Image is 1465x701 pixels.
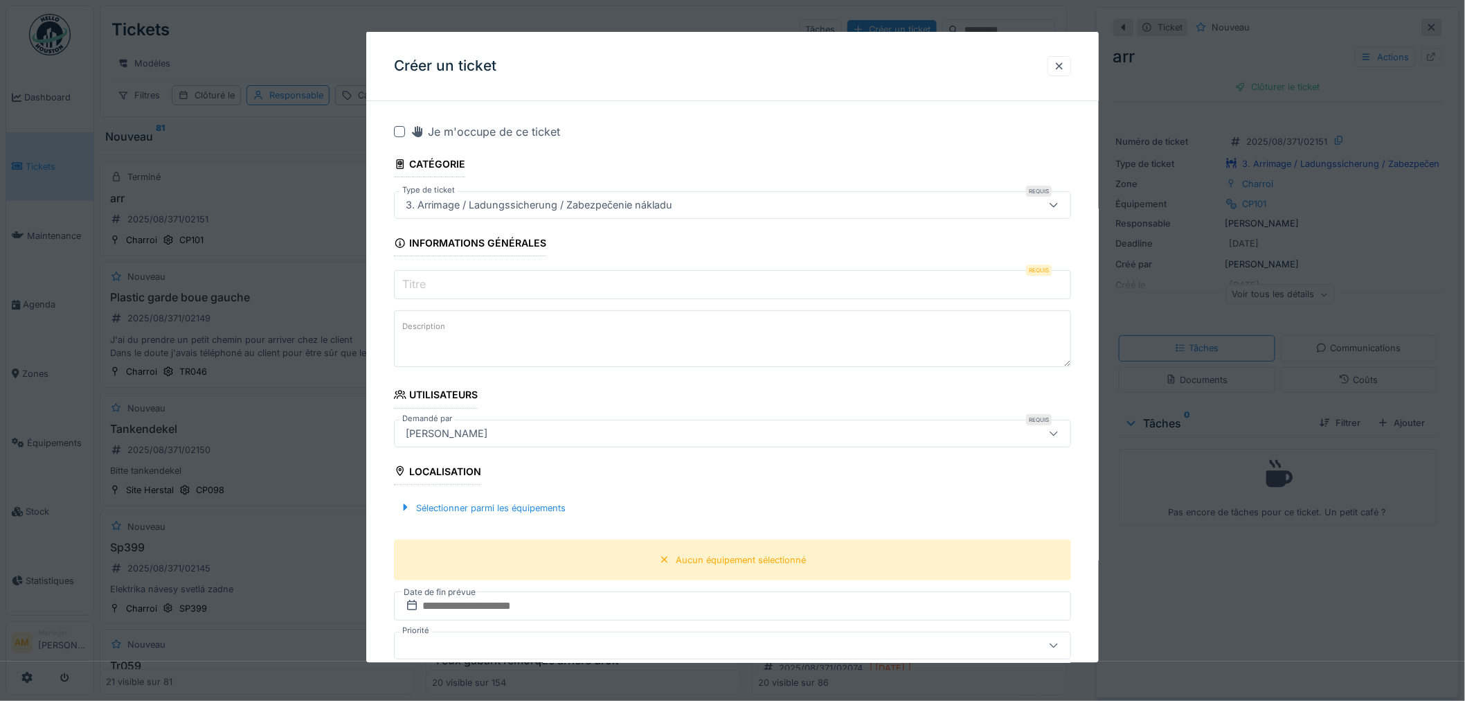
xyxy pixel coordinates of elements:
[394,154,465,177] div: Catégorie
[399,625,432,637] label: Priorité
[399,412,455,424] label: Demandé par
[394,384,478,408] div: Utilisateurs
[394,498,571,517] div: Sélectionner parmi les équipements
[676,553,806,566] div: Aucun équipement sélectionné
[411,123,560,140] div: Je m'occupe de ce ticket
[1026,265,1052,276] div: Requis
[1026,186,1052,197] div: Requis
[400,197,678,213] div: 3. Arrimage / Ladungssicherung / Zabezpečenie nákladu
[399,318,448,335] label: Description
[1026,414,1052,425] div: Requis
[394,57,496,75] h3: Créer un ticket
[394,233,546,256] div: Informations générales
[394,461,481,484] div: Localisation
[399,184,458,196] label: Type de ticket
[402,585,477,600] label: Date de fin prévue
[399,276,429,292] label: Titre
[400,425,493,441] div: [PERSON_NAME]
